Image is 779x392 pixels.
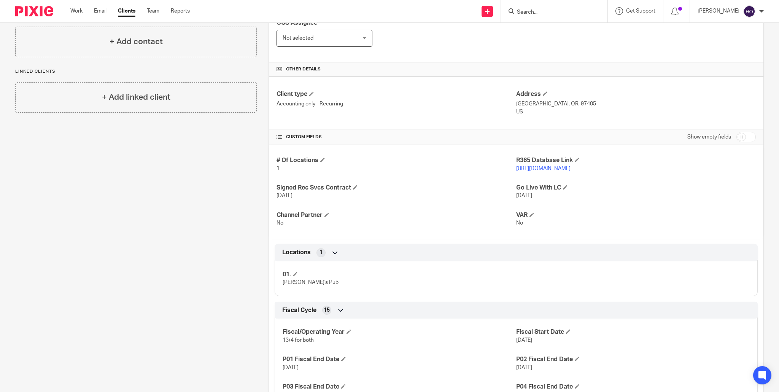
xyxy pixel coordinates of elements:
span: Locations [282,249,311,257]
span: [DATE] [516,193,532,198]
h4: Address [516,90,756,98]
h4: P03 Fiscal End Date [283,383,516,391]
a: Clients [118,7,135,15]
span: [DATE] [283,365,299,370]
a: Email [94,7,107,15]
p: Accounting only - Recurring [277,100,516,108]
p: [PERSON_NAME] [698,7,739,15]
h4: 01. [283,271,516,279]
p: [GEOGRAPHIC_DATA], OR, 97405 [516,100,756,108]
h4: Channel Partner [277,211,516,219]
span: Get Support [626,8,655,14]
img: svg%3E [743,5,755,18]
a: Team [147,7,159,15]
a: [URL][DOMAIN_NAME] [516,166,571,171]
span: Not selected [283,35,313,41]
span: No [516,220,523,226]
img: Pixie [15,6,53,16]
a: Reports [171,7,190,15]
span: [PERSON_NAME]'s Pub [283,280,339,285]
h4: Client type [277,90,516,98]
label: Show empty fields [687,133,731,141]
h4: + Add contact [110,36,163,48]
h4: Go Live With LC [516,184,756,192]
h4: Fiscal Start Date [516,328,750,336]
h4: Signed Rec Svcs Contract [277,184,516,192]
h4: Fiscal/Operating Year [283,328,516,336]
p: Linked clients [15,69,257,75]
a: Work [70,7,83,15]
p: US [516,108,756,116]
h4: R365 Database Link [516,156,756,164]
h4: VAR [516,211,756,219]
h4: # Of Locations [277,156,516,164]
span: 1 [320,249,323,256]
input: Search [516,9,585,16]
h4: P01 Fiscal End Date [283,355,516,363]
span: [DATE] [277,193,293,198]
span: 1 [277,166,280,171]
span: No [277,220,283,226]
h4: + Add linked client [102,91,170,103]
h4: CUSTOM FIELDS [277,134,516,140]
h4: P04 Fiscal End Date [516,383,750,391]
span: 13/4 for both [283,338,314,343]
span: Fiscal Cycle [282,306,316,314]
span: [DATE] [516,365,532,370]
span: 15 [324,306,330,314]
span: [DATE] [516,338,532,343]
span: GCS Assignee [277,20,317,26]
h4: P02 Fiscal End Date [516,355,750,363]
span: Other details [286,66,321,72]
